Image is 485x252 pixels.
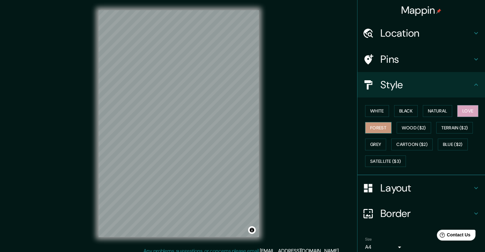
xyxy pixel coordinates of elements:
div: Border [357,201,485,226]
button: Love [457,105,478,117]
button: Terrain ($2) [436,122,473,134]
button: Toggle attribution [248,226,256,234]
div: Layout [357,175,485,201]
button: Wood ($2) [397,122,431,134]
button: Blue ($2) [438,139,468,150]
img: pin-icon.png [436,9,441,14]
div: Style [357,72,485,97]
h4: Pins [380,53,472,66]
h4: Mappin [401,4,442,17]
button: Cartoon ($2) [391,139,433,150]
button: Satellite ($3) [365,155,406,167]
div: Pins [357,47,485,72]
h4: Location [380,27,472,40]
h4: Layout [380,182,472,194]
canvas: Map [99,10,259,237]
div: Location [357,20,485,46]
button: Forest [365,122,392,134]
iframe: Help widget launcher [428,227,478,245]
button: Black [394,105,418,117]
h4: Border [380,207,472,220]
button: White [365,105,389,117]
button: Natural [423,105,452,117]
button: Grey [365,139,386,150]
label: Size [365,237,372,242]
h4: Style [380,78,472,91]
